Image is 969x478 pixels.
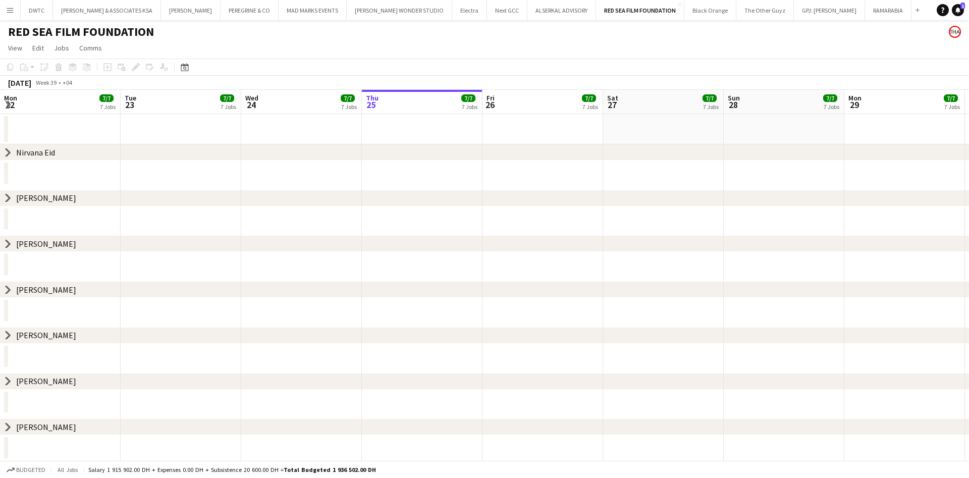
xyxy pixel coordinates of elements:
[221,1,279,20] button: PEREGRINE & CO
[16,376,76,386] div: [PERSON_NAME]
[50,41,73,55] a: Jobs
[99,94,114,102] span: 7/7
[341,103,357,111] div: 7 Jobs
[944,103,960,111] div: 7 Jobs
[54,43,69,52] span: Jobs
[53,1,161,20] button: [PERSON_NAME] & ASSOCIATES KSA
[56,466,80,473] span: All jobs
[16,147,55,157] div: Nirvana Eid
[245,93,258,102] span: Wed
[485,99,495,111] span: 26
[824,103,839,111] div: 7 Jobs
[284,466,376,473] span: Total Budgeted 1 936 502.00 DH
[462,103,477,111] div: 7 Jobs
[123,99,136,111] span: 23
[944,94,958,102] span: 7/7
[606,99,618,111] span: 27
[461,94,475,102] span: 7/7
[952,4,964,16] a: 1
[8,43,22,52] span: View
[161,1,221,20] button: [PERSON_NAME]
[366,93,379,102] span: Thu
[32,43,44,52] span: Edit
[848,93,862,102] span: Mon
[16,193,76,203] div: [PERSON_NAME]
[364,99,379,111] span: 25
[847,99,862,111] span: 29
[341,94,355,102] span: 7/7
[487,1,527,20] button: Next GCC
[75,41,106,55] a: Comms
[703,94,717,102] span: 7/7
[4,93,17,102] span: Mon
[960,3,965,9] span: 1
[582,94,596,102] span: 7/7
[726,99,740,111] span: 28
[16,466,45,473] span: Budgeted
[244,99,258,111] span: 24
[8,24,154,39] h1: RED SEA FILM FOUNDATION
[823,94,837,102] span: 7/7
[4,41,26,55] a: View
[100,103,116,111] div: 7 Jobs
[88,466,376,473] div: Salary 1 915 902.00 DH + Expenses 0.00 DH + Subsistence 20 600.00 DH =
[703,103,719,111] div: 7 Jobs
[596,1,684,20] button: RED SEA FILM FOUNDATION
[16,239,76,249] div: [PERSON_NAME]
[28,41,48,55] a: Edit
[452,1,487,20] button: Electra
[684,1,736,20] button: Black Orange
[125,93,136,102] span: Tue
[3,99,17,111] span: 22
[16,285,76,295] div: [PERSON_NAME]
[607,93,618,102] span: Sat
[5,464,47,475] button: Budgeted
[21,1,53,20] button: DWTC
[728,93,740,102] span: Sun
[527,1,596,20] button: ALSERKAL ADVISORY
[33,79,59,86] span: Week 39
[16,331,76,341] div: [PERSON_NAME]
[79,43,102,52] span: Comms
[865,1,911,20] button: RAMARABIA
[487,93,495,102] span: Fri
[347,1,452,20] button: [PERSON_NAME] WONDER STUDIO
[949,26,961,38] app-user-avatar: Enas Ahmed
[279,1,347,20] button: MAD MARKS EVENTS
[220,94,234,102] span: 7/7
[63,79,72,86] div: +04
[736,1,794,20] button: The Other Guyz
[794,1,865,20] button: GPJ: [PERSON_NAME]
[16,422,76,432] div: [PERSON_NAME]
[221,103,236,111] div: 7 Jobs
[8,78,31,88] div: [DATE]
[582,103,598,111] div: 7 Jobs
